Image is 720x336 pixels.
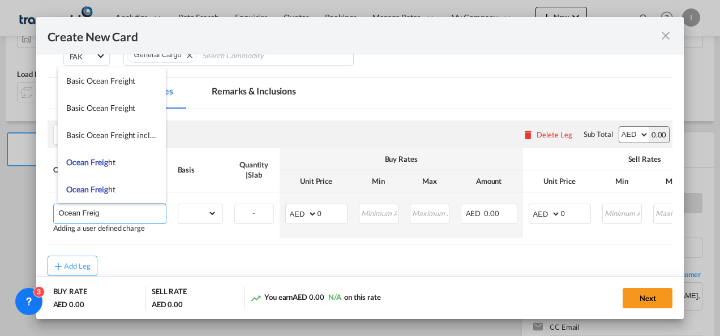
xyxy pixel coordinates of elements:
[293,292,324,301] span: AED 0.00
[411,204,449,221] input: Maximum Amount
[48,77,321,109] md-pagination-wrapper: Use the left and right arrow keys to navigate between tabs
[603,204,641,221] input: Minimum Amount
[53,286,87,299] div: BUY RATE
[179,49,196,61] button: Remove General Cargo
[152,286,187,299] div: SELL RATE
[202,47,306,65] input: Chips input.
[53,299,84,309] div: AED 0.00
[466,209,483,218] span: AED
[328,292,341,301] span: N/A
[659,29,672,42] md-icon: icon-close fg-AAA8AD m-0 pointer
[66,157,108,167] span: Ocean Freig
[455,170,523,192] th: Amount
[48,77,115,109] md-tab-item: Schedules
[198,77,310,109] md-tab-item: Remarks & Inclusions
[523,170,597,192] th: Unit Price
[285,154,517,164] div: Buy Rates
[623,288,672,308] button: Next
[53,165,166,175] div: Charges
[353,170,404,192] th: Min
[48,28,659,42] div: Create New Card
[66,76,135,85] span: Basic Ocean Freight
[648,170,698,192] th: Max
[134,49,184,61] div: General Cargo. Press delete to remove this chip.
[522,130,572,139] button: Delete Leg
[250,292,381,304] div: You earn on this rate
[318,204,347,221] input: 0
[649,127,670,143] div: 0.00
[70,52,83,61] div: FAK
[48,256,97,276] button: Add Leg
[66,157,115,167] span: Ocean Freight
[66,184,108,194] span: Ocean Freig
[53,224,166,232] div: Adding a user defined charge
[537,130,572,139] div: Delete Leg
[584,129,613,139] div: Sub Total
[66,130,190,140] span: Basic Ocean Freight includes DTHC
[54,204,166,221] md-input-container: Ocean Freig
[123,45,354,66] md-chips-wrap: Chips container. Use arrow keys to select chips.
[597,170,648,192] th: Min
[63,45,110,66] md-select: Select Cargo type: FAK
[250,292,262,304] md-icon: icon-trending-up
[561,204,590,221] input: 0
[66,103,135,113] span: Basic Ocean Freight
[36,17,684,320] md-dialog: Create New CardPort ...
[66,184,115,194] span: Ocean Freight
[152,299,183,309] div: AED 0.00
[654,204,692,221] input: Maximum Amount
[134,50,182,59] span: General Cargo
[484,209,499,218] span: 0.00
[360,204,398,221] input: Minimum Amount
[64,262,91,269] div: Add Leg
[53,260,64,272] md-icon: icon-plus md-link-fg s20
[522,129,534,140] md-icon: icon-delete
[252,208,255,217] span: -
[280,170,353,192] th: Unit Price
[234,160,274,180] div: Quantity | Slab
[404,170,455,192] th: Max
[59,204,166,221] input: Charge Name
[178,165,223,175] div: Basis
